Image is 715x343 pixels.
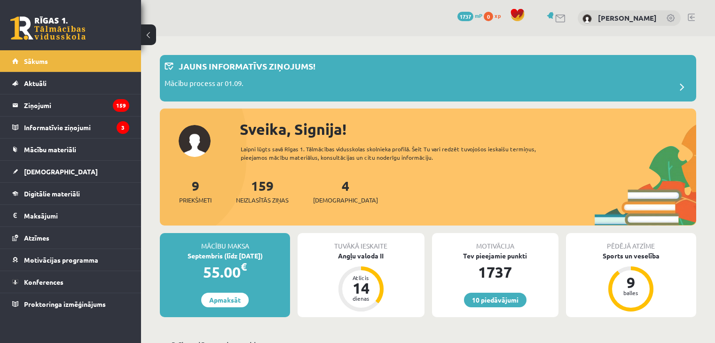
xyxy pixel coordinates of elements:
[24,278,63,286] span: Konferences
[179,195,212,205] span: Priekšmeti
[12,50,129,72] a: Sākums
[598,13,657,23] a: [PERSON_NAME]
[457,12,473,21] span: 1737
[241,260,247,273] span: €
[484,12,493,21] span: 0
[179,177,212,205] a: 9Priekšmeti
[117,121,129,134] i: 3
[24,94,129,116] legend: Ziņojumi
[24,189,80,198] span: Digitālie materiāli
[457,12,482,19] a: 1737 mP
[298,233,424,251] div: Tuvākā ieskaite
[313,177,378,205] a: 4[DEMOGRAPHIC_DATA]
[495,12,501,19] span: xp
[165,78,244,91] p: Mācību process ar 01.09.
[432,233,558,251] div: Motivācija
[566,233,696,251] div: Pēdējā atzīme
[566,251,696,313] a: Sports un veselība 9 balles
[475,12,482,19] span: mP
[24,117,129,138] legend: Informatīvie ziņojumi
[432,261,558,283] div: 1737
[24,57,48,65] span: Sākums
[12,94,129,116] a: Ziņojumi159
[12,271,129,293] a: Konferences
[160,261,290,283] div: 55.00
[179,60,315,72] p: Jauns informatīvs ziņojums!
[12,183,129,204] a: Digitālie materiāli
[24,167,98,176] span: [DEMOGRAPHIC_DATA]
[313,195,378,205] span: [DEMOGRAPHIC_DATA]
[566,251,696,261] div: Sports un veselība
[464,293,526,307] a: 10 piedāvājumi
[582,14,592,23] img: Signija Ivanova
[236,177,289,205] a: 159Neizlasītās ziņas
[298,251,424,261] div: Angļu valoda II
[24,300,106,308] span: Proktoringa izmēģinājums
[24,145,76,154] span: Mācību materiāli
[617,275,645,290] div: 9
[12,161,129,182] a: [DEMOGRAPHIC_DATA]
[12,72,129,94] a: Aktuāli
[24,234,49,242] span: Atzīmes
[24,79,47,87] span: Aktuāli
[241,145,563,162] div: Laipni lūgts savā Rīgas 1. Tālmācības vidusskolas skolnieka profilā. Šeit Tu vari redzēt tuvojošo...
[484,12,505,19] a: 0 xp
[160,233,290,251] div: Mācību maksa
[24,205,129,226] legend: Maksājumi
[160,251,290,261] div: Septembris (līdz [DATE])
[236,195,289,205] span: Neizlasītās ziņas
[12,249,129,271] a: Motivācijas programma
[298,251,424,313] a: Angļu valoda II Atlicis 14 dienas
[165,60,691,97] a: Jauns informatīvs ziņojums! Mācību process ar 01.09.
[347,275,375,281] div: Atlicis
[12,139,129,160] a: Mācību materiāli
[12,293,129,315] a: Proktoringa izmēģinājums
[347,296,375,301] div: dienas
[12,117,129,138] a: Informatīvie ziņojumi3
[240,118,696,140] div: Sveika, Signija!
[201,293,249,307] a: Apmaksāt
[432,251,558,261] div: Tev pieejamie punkti
[617,290,645,296] div: balles
[347,281,375,296] div: 14
[24,256,98,264] span: Motivācijas programma
[12,205,129,226] a: Maksājumi
[113,99,129,112] i: 159
[10,16,86,40] a: Rīgas 1. Tālmācības vidusskola
[12,227,129,249] a: Atzīmes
